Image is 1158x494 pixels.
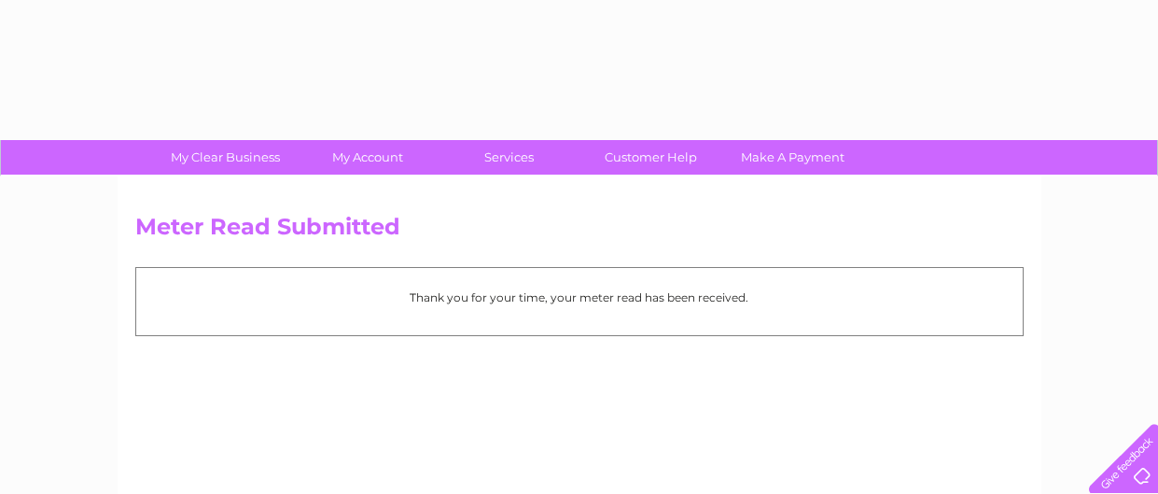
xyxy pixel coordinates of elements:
[290,140,444,175] a: My Account
[148,140,302,175] a: My Clear Business
[716,140,870,175] a: Make A Payment
[574,140,728,175] a: Customer Help
[135,214,1024,249] h2: Meter Read Submitted
[432,140,586,175] a: Services
[146,289,1013,306] p: Thank you for your time, your meter read has been received.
